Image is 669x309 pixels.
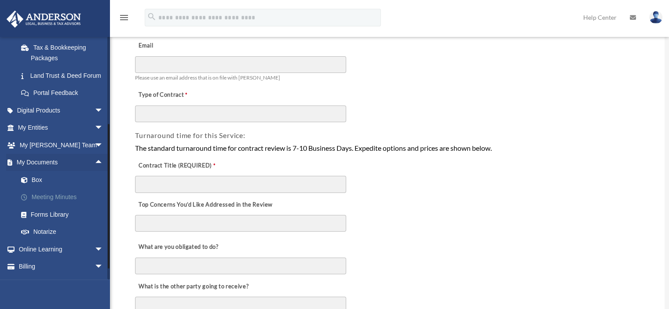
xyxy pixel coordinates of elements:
a: Land Trust & Deed Forum [12,67,117,84]
a: Digital Productsarrow_drop_down [6,102,117,119]
label: Email [135,40,223,52]
span: arrow_drop_down [95,136,112,154]
span: arrow_drop_down [95,102,112,120]
span: arrow_drop_down [95,258,112,276]
a: Forms Library [12,206,117,223]
span: Please use an email address that is on file with [PERSON_NAME] [135,74,280,81]
a: Events Calendar [6,275,117,293]
span: arrow_drop_down [95,119,112,137]
img: User Pic [649,11,662,24]
span: arrow_drop_up [95,154,112,172]
label: Type of Contract [135,89,223,102]
img: Anderson Advisors Platinum Portal [4,11,84,28]
a: My Documentsarrow_drop_up [6,154,117,171]
span: Turnaround time for this Service: [135,131,245,139]
i: menu [119,12,129,23]
i: search [147,12,157,22]
a: Online Learningarrow_drop_down [6,240,117,258]
span: arrow_drop_down [95,240,112,258]
a: Meeting Minutes [12,189,117,206]
label: Top Concerns You’d Like Addressed in the Review [135,199,275,211]
label: What is the other party going to receive? [135,280,251,293]
a: menu [119,15,129,23]
div: The standard turnaround time for contract review is 7-10 Business Days. Expedite options and pric... [135,142,642,154]
label: What are you obligated to do? [135,241,223,254]
label: Contract Title (REQUIRED) [135,160,223,172]
a: Tax & Bookkeeping Packages [12,39,117,67]
a: My Entitiesarrow_drop_down [6,119,117,137]
a: Billingarrow_drop_down [6,258,117,276]
a: Portal Feedback [12,84,117,102]
a: My [PERSON_NAME] Teamarrow_drop_down [6,136,117,154]
a: Box [12,171,117,189]
a: Notarize [12,223,117,241]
